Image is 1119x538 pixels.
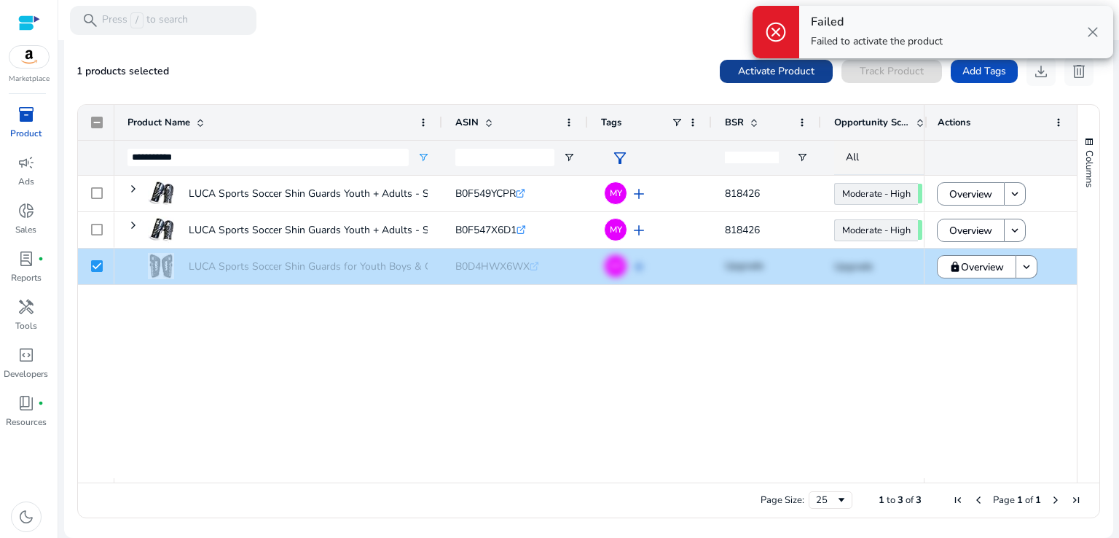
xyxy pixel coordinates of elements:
[879,494,884,507] span: 1
[4,367,48,381] p: Developers
[15,319,37,332] p: Tools
[17,106,35,123] span: inventory_2
[76,64,169,78] span: 1 products selected
[796,152,808,163] button: Open Filter Menu
[17,154,35,171] span: campaign
[455,223,517,237] span: B0F547X6D1
[18,175,34,188] p: Ads
[809,491,852,509] div: Page Size
[630,185,648,203] span: add
[898,494,903,507] span: 3
[1035,494,1041,507] span: 1
[1026,57,1056,86] button: download
[725,187,760,200] span: 818426
[9,46,49,68] img: amazon.svg
[811,15,943,29] h4: Failed
[15,223,36,236] p: Sales
[834,116,910,129] span: Opportunity Score
[189,252,489,281] p: LUCA Sports Soccer Shin Guards for Youth Boys & Girls - Small...
[10,127,42,140] p: Product
[887,494,895,507] span: to
[1084,23,1102,41] span: close
[38,400,44,406] span: fiber_manual_record
[1064,57,1094,86] button: delete
[601,116,621,129] span: Tags
[610,189,622,198] span: MY
[9,74,50,85] p: Marketplace
[82,12,99,29] span: search
[130,12,144,28] span: /
[949,261,961,273] mat-icon: lock
[17,202,35,219] span: donut_small
[1008,187,1021,200] mat-icon: keyboard_arrow_down
[6,416,47,429] p: Resources
[1070,494,1082,506] div: Last Page
[455,149,554,166] input: ASIN Filter Input
[816,494,836,507] div: 25
[127,116,190,129] span: Product Name
[916,494,922,507] span: 3
[611,149,629,167] span: filter_alt
[918,184,922,203] span: 64.13
[834,183,918,205] a: Moderate - High
[1017,494,1023,507] span: 1
[937,182,1005,206] button: Overview
[102,12,188,28] p: Press to search
[918,220,922,240] span: 64.13
[127,149,409,166] input: Product Name Filter Input
[148,180,174,206] img: 41qbbR7KkJL._AC_US40_.jpg
[189,215,525,245] p: LUCA Sports Soccer Shin Guards Youth + Adults - Superlight Protective...
[725,223,760,237] span: 818426
[610,225,622,234] span: MY
[738,63,814,79] span: Activate Product
[563,152,575,163] button: Open Filter Menu
[1050,494,1061,506] div: Next Page
[148,217,174,243] img: 41qbbR7KkJL._AC_US40_.jpg
[761,494,804,507] div: Page Size:
[906,494,914,507] span: of
[189,179,525,208] p: LUCA Sports Soccer Shin Guards Youth + Adults - Superlight Protective...
[455,260,530,273] span: B0D4HWX6WX
[725,116,744,129] span: BSR
[952,494,964,506] div: First Page
[973,494,984,506] div: Previous Page
[1008,224,1021,237] mat-icon: keyboard_arrow_down
[951,60,1018,83] button: Add Tags
[834,219,918,241] a: Moderate - High
[17,346,35,364] span: code_blocks
[455,116,479,129] span: ASIN
[949,216,992,246] span: Overview
[630,222,648,239] span: add
[846,150,859,164] span: All
[1020,260,1033,273] mat-icon: keyboard_arrow_down
[148,253,174,279] img: 41izf0QSMQL._AC_US40_.jpg
[455,187,516,200] span: B0F549YCPR
[17,508,35,526] span: dark_mode
[962,63,1006,79] span: Add Tags
[17,298,35,316] span: handyman
[38,256,44,262] span: fiber_manual_record
[937,255,1016,278] button: Overview
[1025,494,1033,507] span: of
[937,219,1005,242] button: Overview
[417,152,429,163] button: Open Filter Menu
[938,116,970,129] span: Actions
[811,34,943,49] p: Failed to activate the product
[1032,63,1050,80] span: download
[17,250,35,268] span: lab_profile
[764,20,788,44] span: cancel
[11,271,42,284] p: Reports
[961,252,1004,282] span: Overview
[993,494,1015,507] span: Page
[720,60,833,83] button: Activate Product
[1070,63,1088,80] span: delete
[1083,150,1096,187] span: Columns
[17,394,35,412] span: book_4
[949,179,992,209] span: Overview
